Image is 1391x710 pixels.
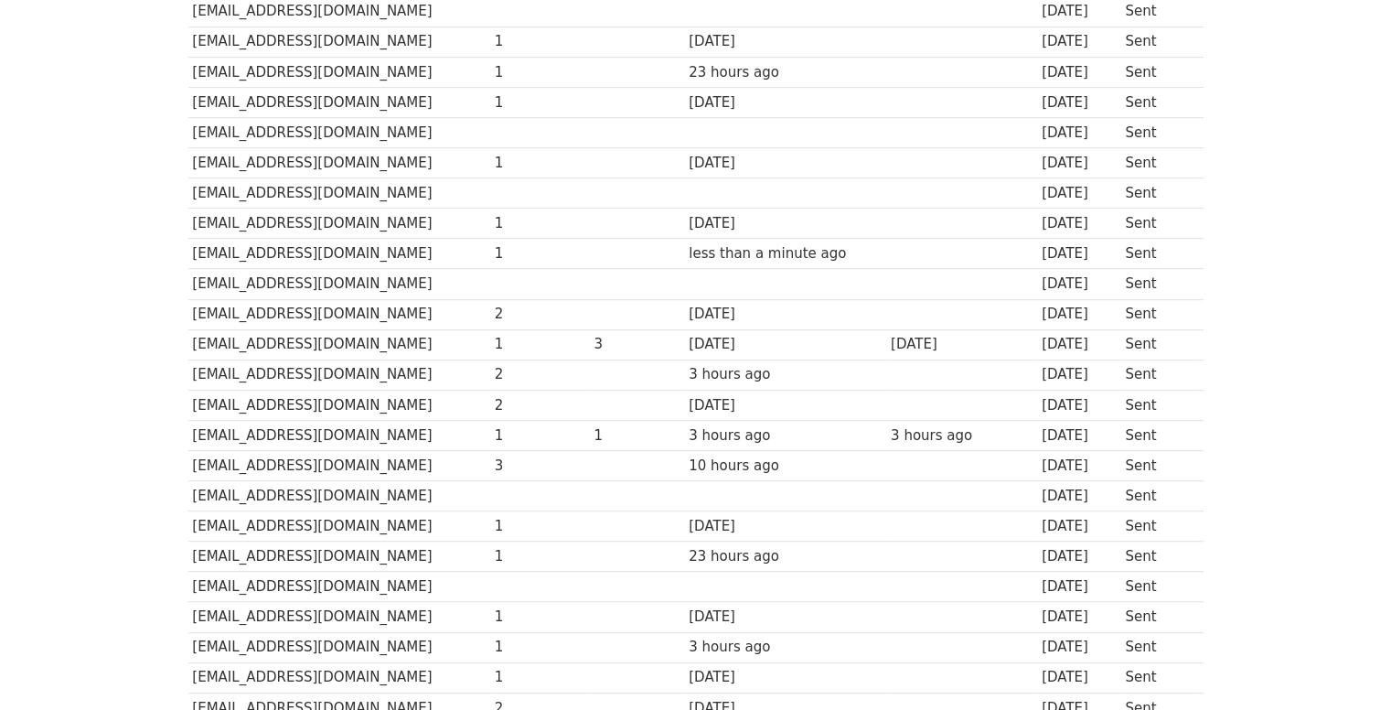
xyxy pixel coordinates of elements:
td: [EMAIL_ADDRESS][DOMAIN_NAME] [188,117,490,147]
td: Sent [1120,360,1192,390]
div: 10 hours ago [689,456,882,477]
td: Sent [1120,299,1192,329]
div: [DATE] [1042,153,1117,174]
div: [DATE] [1042,243,1117,264]
div: [DATE] [689,395,882,416]
div: Widget de chat [1300,622,1391,710]
td: Sent [1120,148,1192,178]
div: 3 hours ago [689,425,882,446]
div: [DATE] [689,334,882,355]
div: 2 [495,364,585,385]
div: 23 hours ago [689,546,882,567]
div: 1 [495,153,585,174]
td: [EMAIL_ADDRESS][DOMAIN_NAME] [188,542,490,572]
td: [EMAIL_ADDRESS][DOMAIN_NAME] [188,239,490,269]
div: 2 [495,395,585,416]
td: [EMAIL_ADDRESS][DOMAIN_NAME] [188,420,490,450]
td: Sent [1120,329,1192,360]
td: [EMAIL_ADDRESS][DOMAIN_NAME] [188,390,490,420]
td: [EMAIL_ADDRESS][DOMAIN_NAME] [188,511,490,542]
div: 1 [495,243,585,264]
td: [EMAIL_ADDRESS][DOMAIN_NAME] [188,209,490,239]
div: [DATE] [689,213,882,234]
td: [EMAIL_ADDRESS][DOMAIN_NAME] [188,602,490,632]
td: Sent [1120,269,1192,299]
div: [DATE] [1042,395,1117,416]
div: [DATE] [1042,92,1117,113]
div: [DATE] [1042,576,1117,597]
div: 1 [495,637,585,658]
div: [DATE] [1042,1,1117,22]
td: Sent [1120,602,1192,632]
td: Sent [1120,87,1192,117]
div: 1 [495,667,585,688]
div: [DATE] [1042,667,1117,688]
td: Sent [1120,632,1192,662]
td: [EMAIL_ADDRESS][DOMAIN_NAME] [188,450,490,480]
div: [DATE] [1042,546,1117,567]
div: [DATE] [1042,456,1117,477]
div: [DATE] [689,304,882,325]
div: [DATE] [1042,31,1117,52]
td: Sent [1120,420,1192,450]
td: Sent [1120,209,1192,239]
div: [DATE] [1042,425,1117,446]
td: Sent [1120,117,1192,147]
div: [DATE] [1042,213,1117,234]
div: [DATE] [1042,274,1117,295]
div: [DATE] [1042,637,1117,658]
td: Sent [1120,27,1192,57]
td: Sent [1120,542,1192,572]
div: [DATE] [689,31,882,52]
div: [DATE] [689,153,882,174]
td: Sent [1120,390,1192,420]
td: Sent [1120,511,1192,542]
td: [EMAIL_ADDRESS][DOMAIN_NAME] [188,329,490,360]
td: [EMAIL_ADDRESS][DOMAIN_NAME] [188,572,490,602]
td: [EMAIL_ADDRESS][DOMAIN_NAME] [188,632,490,662]
td: Sent [1120,178,1192,209]
div: 3 [495,456,585,477]
td: [EMAIL_ADDRESS][DOMAIN_NAME] [188,178,490,209]
div: 1 [495,62,585,83]
td: Sent [1120,572,1192,602]
div: 3 [594,334,679,355]
td: Sent [1120,450,1192,480]
div: [DATE] [1042,62,1117,83]
div: [DATE] [1042,364,1117,385]
td: Sent [1120,662,1192,693]
div: [DATE] [689,516,882,537]
div: [DATE] [1042,123,1117,144]
div: 1 [495,546,585,567]
div: 1 [495,92,585,113]
td: [EMAIL_ADDRESS][DOMAIN_NAME] [188,360,490,390]
iframe: Chat Widget [1300,622,1391,710]
div: 23 hours ago [689,62,882,83]
div: [DATE] [1042,334,1117,355]
div: 3 hours ago [689,364,882,385]
div: 1 [495,213,585,234]
div: less than a minute ago [689,243,882,264]
div: 3 hours ago [689,637,882,658]
div: [DATE] [689,667,882,688]
div: 2 [495,304,585,325]
div: [DATE] [1042,607,1117,628]
td: Sent [1120,481,1192,511]
div: [DATE] [891,334,1033,355]
div: 1 [594,425,679,446]
td: [EMAIL_ADDRESS][DOMAIN_NAME] [188,481,490,511]
td: [EMAIL_ADDRESS][DOMAIN_NAME] [188,299,490,329]
div: [DATE] [1042,183,1117,204]
div: 1 [495,607,585,628]
div: [DATE] [1042,516,1117,537]
div: 1 [495,334,585,355]
td: Sent [1120,57,1192,87]
div: 1 [495,31,585,52]
div: 3 hours ago [891,425,1033,446]
div: 1 [495,425,585,446]
td: [EMAIL_ADDRESS][DOMAIN_NAME] [188,87,490,117]
td: [EMAIL_ADDRESS][DOMAIN_NAME] [188,57,490,87]
div: [DATE] [689,92,882,113]
td: [EMAIL_ADDRESS][DOMAIN_NAME] [188,148,490,178]
td: Sent [1120,239,1192,269]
